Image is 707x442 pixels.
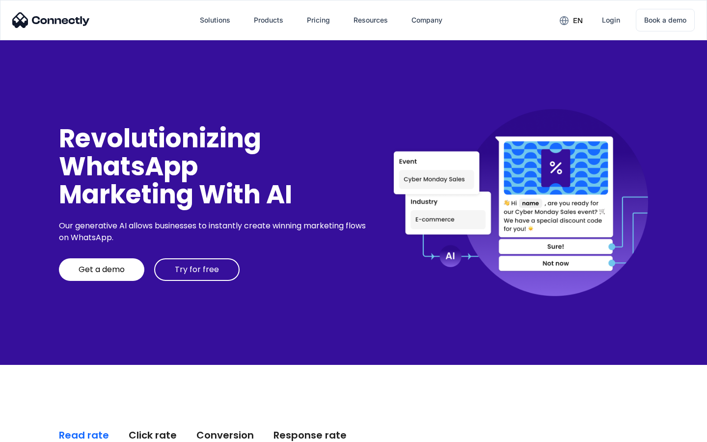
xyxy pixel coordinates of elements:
a: Try for free [154,258,240,281]
div: en [573,14,583,28]
div: Company [411,13,442,27]
div: Resources [353,13,388,27]
div: Get a demo [79,265,125,275]
div: Our generative AI allows businesses to instantly create winning marketing flows on WhatsApp. [59,220,369,244]
div: Solutions [200,13,230,27]
a: Book a demo [636,9,695,31]
div: Conversion [196,428,254,442]
div: Read rate [59,428,109,442]
a: Login [594,8,628,32]
div: Login [602,13,620,27]
a: Pricing [299,8,338,32]
a: Get a demo [59,258,144,281]
div: Pricing [307,13,330,27]
img: Connectly Logo [12,12,90,28]
div: Click rate [129,428,177,442]
div: Response rate [273,428,347,442]
div: Products [254,13,283,27]
div: Revolutionizing WhatsApp Marketing With AI [59,124,369,209]
div: Try for free [175,265,219,275]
